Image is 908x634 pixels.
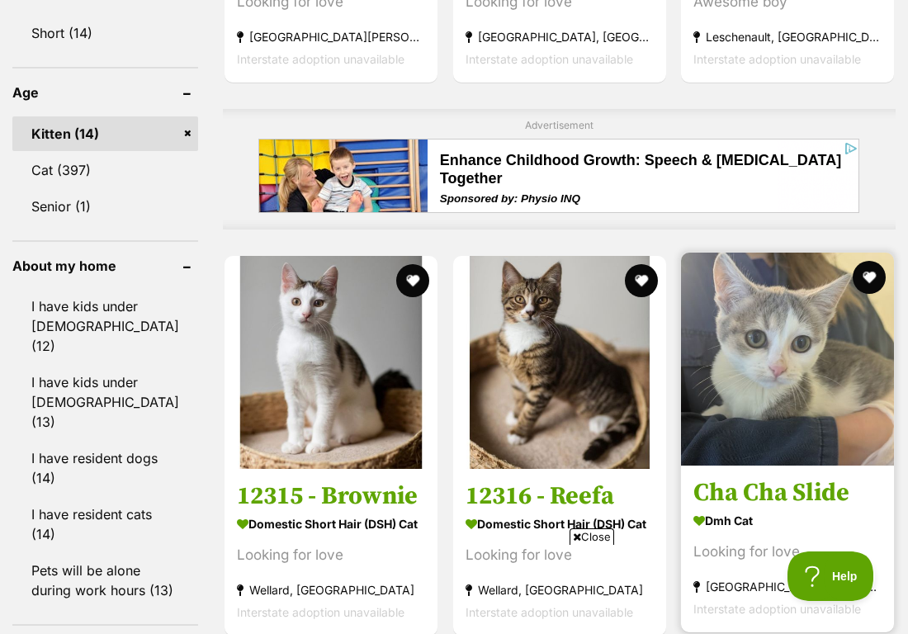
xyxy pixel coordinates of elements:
button: favourite [624,264,657,297]
strong: [GEOGRAPHIC_DATA][PERSON_NAME], [GEOGRAPHIC_DATA] [237,26,425,48]
iframe: Help Scout Beacon - Open [787,551,875,601]
span: Close [570,528,614,545]
h3: Cha Cha Slide [693,477,882,509]
iframe: Advertisement [258,139,859,213]
button: favourite [853,261,886,294]
a: I have kids under [DEMOGRAPHIC_DATA] (13) [12,365,198,439]
a: I have kids under [DEMOGRAPHIC_DATA] (12) [12,289,198,363]
a: I have resident dogs (14) [12,441,198,495]
strong: [GEOGRAPHIC_DATA], [GEOGRAPHIC_DATA] [466,26,654,48]
strong: Domestic Short Hair (DSH) Cat [466,512,654,536]
iframe: Advertisement [54,551,854,626]
header: Age [12,85,198,100]
header: About my home [12,258,198,273]
span: Interstate adoption unavailable [237,52,404,66]
span: Interstate adoption unavailable [466,52,633,66]
h3: 12316 - Reefa [466,480,654,512]
strong: Leschenault, [GEOGRAPHIC_DATA] [693,26,882,48]
h3: 12315 - Brownie [237,480,425,512]
a: Pets will be alone during work hours (13) [12,553,198,608]
img: 12316 - Reefa - Domestic Short Hair (DSH) Cat [453,256,666,469]
span: Interstate adoption unavailable [693,52,861,66]
a: Senior (1) [12,189,198,224]
img: Cha Cha Slide - Dmh Cat [681,253,894,466]
a: Kitten (14) [12,116,198,151]
a: I have resident cats (14) [12,497,198,551]
div: Advertisement [223,109,896,230]
button: favourite [396,264,429,297]
a: Short (14) [12,16,198,50]
img: 12315 - Brownie - Domestic Short Hair (DSH) Cat [225,256,437,469]
a: Cat (397) [12,153,198,187]
strong: Domestic Short Hair (DSH) Cat [237,512,425,536]
div: Looking for love [693,541,882,563]
strong: Dmh Cat [693,509,882,532]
